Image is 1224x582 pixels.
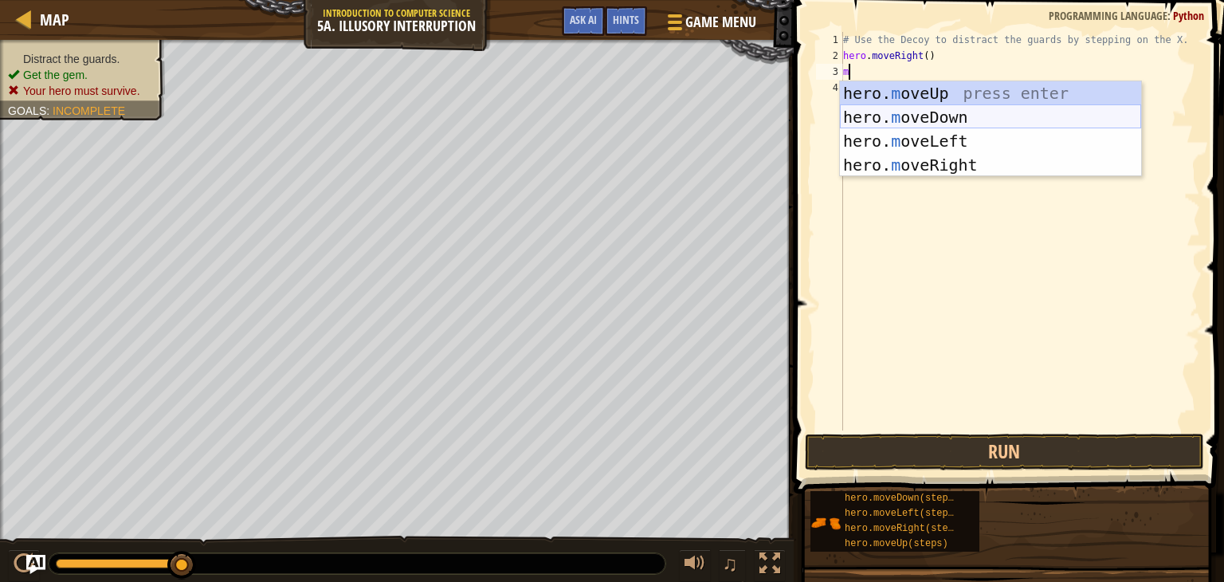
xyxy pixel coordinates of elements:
[562,6,605,36] button: Ask AI
[845,493,959,504] span: hero.moveDown(steps)
[722,552,738,576] span: ♫
[26,555,45,574] button: Ask AI
[1173,8,1204,23] span: Python
[23,69,88,81] span: Get the gem.
[40,9,69,30] span: Map
[754,549,786,582] button: Toggle fullscreen
[810,508,841,538] img: portrait.png
[23,53,120,65] span: Distract the guards.
[8,83,153,99] li: Your hero must survive.
[679,549,711,582] button: Adjust volume
[845,538,948,549] span: hero.moveUp(steps)
[805,434,1204,470] button: Run
[685,12,756,33] span: Game Menu
[613,12,639,27] span: Hints
[1167,8,1173,23] span: :
[845,508,959,519] span: hero.moveLeft(steps)
[816,80,843,96] div: 4
[53,104,125,117] span: Incomplete
[8,549,40,582] button: Ctrl + P: Pause
[816,64,843,80] div: 3
[655,6,766,44] button: Game Menu
[816,32,843,48] div: 1
[46,104,53,117] span: :
[8,67,153,83] li: Get the gem.
[719,549,746,582] button: ♫
[8,104,46,117] span: Goals
[23,85,140,97] span: Your hero must survive.
[32,9,69,30] a: Map
[845,523,965,534] span: hero.moveRight(steps)
[570,12,597,27] span: Ask AI
[1049,8,1167,23] span: Programming language
[8,51,153,67] li: Distract the guards.
[816,48,843,64] div: 2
